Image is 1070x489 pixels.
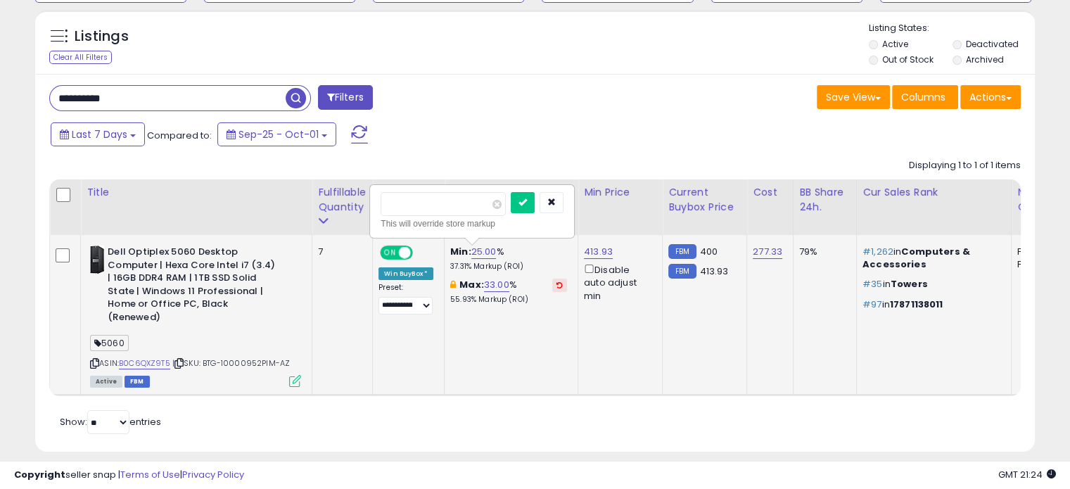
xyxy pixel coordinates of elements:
small: FBM [668,244,696,259]
span: Computers & Accessories [862,245,970,271]
p: in [862,278,1000,291]
button: Filters [318,85,373,110]
div: % [450,279,567,305]
p: in [862,298,1000,311]
div: This will override store markup [381,217,563,231]
button: Columns [892,85,958,109]
p: Listing States: [869,22,1035,35]
div: % [450,246,567,272]
span: | SKU: BTG-10000952PIM-AZ [172,357,290,369]
label: Out of Stock [882,53,934,65]
span: ON [381,247,399,259]
p: 37.31% Markup (ROI) [450,262,567,272]
div: Fulfillable Quantity [318,185,367,215]
label: Active [882,38,908,50]
span: 17871138011 [890,298,943,311]
div: Cur Sales Rank [862,185,1005,200]
div: Min Price [584,185,656,200]
label: Archived [965,53,1003,65]
span: FBM [125,376,150,388]
p: in [862,246,1000,271]
span: Columns [901,90,945,104]
span: OFF [411,247,433,259]
b: Min: [450,245,471,258]
span: 2025-10-14 21:24 GMT [998,468,1056,481]
a: Privacy Policy [182,468,244,481]
span: Last 7 Days [72,127,127,141]
strong: Copyright [14,468,65,481]
div: Title [87,185,306,200]
div: BB Share 24h. [799,185,851,215]
small: FBM [668,264,696,279]
label: Deactivated [965,38,1018,50]
i: Revert to store-level Max Markup [556,281,563,288]
span: 413.93 [700,265,729,278]
th: The percentage added to the cost of goods (COGS) that forms the calculator for Min & Max prices. [445,179,578,235]
button: Actions [960,85,1021,109]
a: Terms of Use [120,468,180,481]
div: Current Buybox Price [668,185,741,215]
button: Save View [817,85,890,109]
p: 55.93% Markup (ROI) [450,295,567,305]
div: FBA: 0 [1017,246,1064,258]
span: Compared to: [147,129,212,142]
div: Displaying 1 to 1 of 1 items [909,159,1021,172]
div: Preset: [378,283,433,315]
span: Show: entries [60,415,161,428]
a: 33.00 [484,278,509,292]
div: Disable auto adjust min [584,262,651,303]
i: This overrides the store level max markup for this listing [450,280,456,289]
span: 400 [700,245,718,258]
div: Num of Comp. [1017,185,1069,215]
button: Last 7 Days [51,122,145,146]
span: Towers [891,277,928,291]
button: Sep-25 - Oct-01 [217,122,336,146]
div: seller snap | | [14,469,244,482]
b: Dell Optiplex 5060 Desktop Computer | Hexa Core Intel i7 (3.4) | 16GB DDR4 RAM | 1TB SSD Solid St... [108,246,279,327]
div: Win BuyBox * [378,267,433,280]
div: FBM: 1 [1017,258,1064,271]
div: 79% [799,246,846,258]
span: Sep-25 - Oct-01 [238,127,319,141]
span: #1,262 [862,245,893,258]
h5: Listings [75,27,129,46]
a: 413.93 [584,245,613,259]
img: 41SE19agQvL._SL40_.jpg [90,246,104,274]
a: B0C6QXZ9T5 [119,357,170,369]
div: Cost [753,185,787,200]
div: 7 [318,246,362,258]
a: 25.00 [471,245,497,259]
span: All listings currently available for purchase on Amazon [90,376,122,388]
a: 277.33 [753,245,782,259]
div: Clear All Filters [49,51,112,64]
span: #97 [862,298,881,311]
div: ASIN: [90,246,301,386]
b: Max: [459,278,484,291]
span: 5060 [90,335,129,351]
span: #35 [862,277,882,291]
